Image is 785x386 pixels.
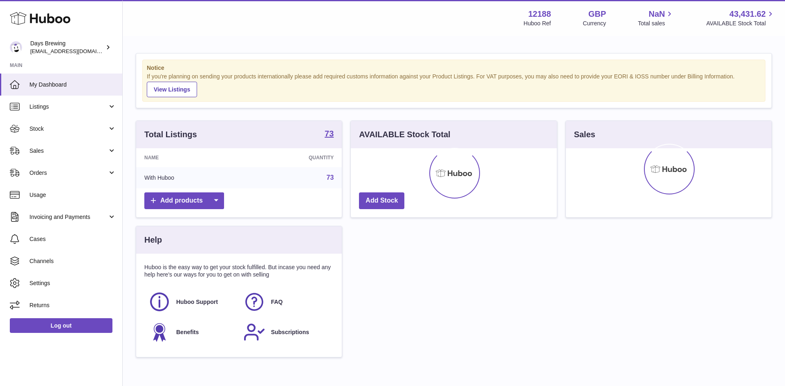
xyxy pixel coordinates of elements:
[583,20,606,27] div: Currency
[638,9,674,27] a: NaN Total sales
[147,64,761,72] strong: Notice
[29,169,108,177] span: Orders
[29,125,108,133] span: Stock
[271,298,283,306] span: FAQ
[588,9,606,20] strong: GBP
[245,148,342,167] th: Quantity
[29,103,108,111] span: Listings
[29,301,116,309] span: Returns
[29,147,108,155] span: Sales
[359,129,450,140] h3: AVAILABLE Stock Total
[359,192,404,209] a: Add Stock
[325,129,334,138] strong: 73
[706,20,775,27] span: AVAILABLE Stock Total
[136,167,245,188] td: With Huboo
[176,298,218,306] span: Huboo Support
[29,235,116,243] span: Cases
[176,328,199,336] span: Benefits
[29,257,116,265] span: Channels
[136,148,245,167] th: Name
[148,321,235,343] a: Benefits
[144,234,162,245] h3: Help
[144,129,197,140] h3: Total Listings
[29,81,116,89] span: My Dashboard
[29,191,116,199] span: Usage
[648,9,665,20] span: NaN
[30,40,104,55] div: Days Brewing
[574,129,595,140] h3: Sales
[528,9,551,20] strong: 12188
[243,291,330,313] a: FAQ
[524,20,551,27] div: Huboo Ref
[147,82,197,97] a: View Listings
[148,291,235,313] a: Huboo Support
[325,129,334,139] a: 73
[638,20,674,27] span: Total sales
[30,48,120,54] span: [EMAIL_ADDRESS][DOMAIN_NAME]
[10,318,112,333] a: Log out
[29,279,116,287] span: Settings
[29,213,108,221] span: Invoicing and Payments
[706,9,775,27] a: 43,431.62 AVAILABLE Stock Total
[327,174,334,181] a: 73
[729,9,766,20] span: 43,431.62
[10,41,22,54] img: internalAdmin-12188@internal.huboo.com
[144,263,334,279] p: Huboo is the easy way to get your stock fulfilled. But incase you need any help here's our ways f...
[271,328,309,336] span: Subscriptions
[144,192,224,209] a: Add products
[243,321,330,343] a: Subscriptions
[147,73,761,97] div: If you're planning on sending your products internationally please add required customs informati...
